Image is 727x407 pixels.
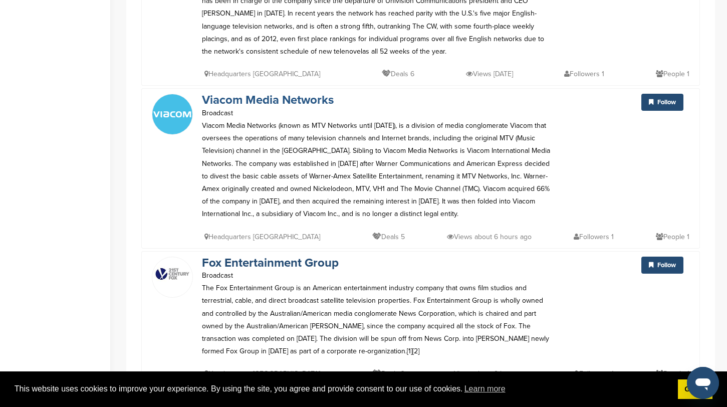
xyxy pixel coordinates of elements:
p: People 1 [656,68,689,80]
a: dismiss cookie message [678,379,712,399]
a: Viacom Media Networks [202,93,334,107]
a: Follow [641,94,683,111]
p: Followers 1 [564,68,604,80]
p: Views about 6 hours ago [447,231,532,243]
p: Views about 9 hours ago [447,367,532,380]
a: Follow [641,257,683,274]
p: People 1 [656,367,689,380]
p: Broadcast [202,107,334,119]
a: Fox Entertainment Group [202,256,339,270]
iframe: Button to launch messaging window [687,367,719,399]
span: This website uses cookies to improve your experience. By using the site, you agree and provide co... [15,381,670,396]
p: Viacom Media Networks (known as MTV Networks until [DATE]), is a division of media conglomerate V... [202,119,555,221]
p: Followers 1 [574,231,614,243]
p: The Fox Entertainment Group is an American entertainment industry company that owns film studios ... [202,282,555,357]
p: Headquarters [GEOGRAPHIC_DATA] [204,367,320,380]
span: Follow [657,261,676,269]
p: Views [DATE] [466,68,513,80]
p: People 1 [656,231,689,243]
p: Deals 6 [382,68,414,80]
p: Followers 1 [574,367,614,380]
p: Deals 3 [372,367,405,380]
p: Headquarters [GEOGRAPHIC_DATA] [204,68,320,80]
p: Headquarters [GEOGRAPHIC_DATA] [204,231,320,243]
img: Data?1415811236 [152,265,192,283]
a: learn more about cookies [463,381,507,396]
img: Data?1415808434 [152,94,192,134]
p: Broadcast [202,269,339,282]
span: Follow [657,98,676,106]
p: Deals 5 [372,231,405,243]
